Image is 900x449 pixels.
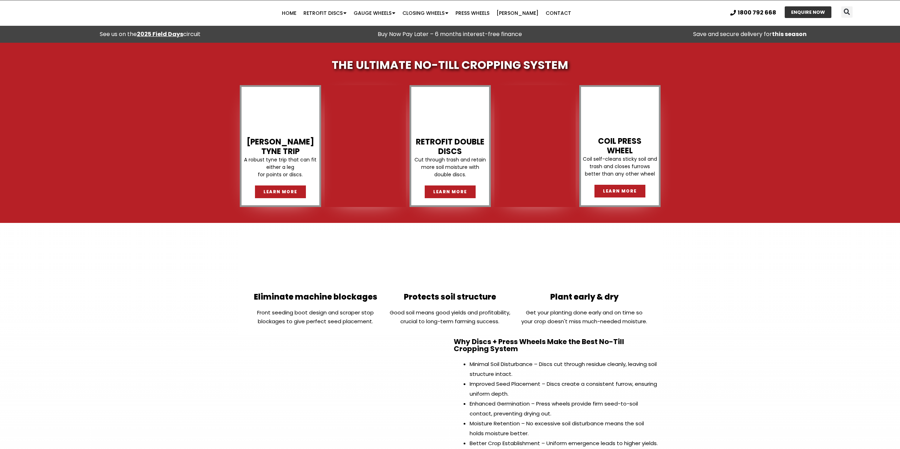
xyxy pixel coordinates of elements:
[386,308,513,326] p: Good soil means good yields and profitability, crucial to long-term farming success.
[598,136,641,156] a: COIL PRESSWHEEL
[772,30,807,38] strong: this season
[602,90,638,127] img: RYAN PRESS WHEEL
[603,189,637,193] span: LEARN MORE
[424,239,475,290] img: Protect soil structure
[521,308,648,326] p: Get your planting done early and on time so your crop doesn't miss much-needed moisture.
[785,6,831,18] a: ENQUIRE NOW
[350,6,399,20] a: Gauge Wheels
[416,136,484,156] a: Retrofit Double Discs
[470,438,659,448] li: Better Crop Establishment – Uniform emergence leads to higher yields.
[841,6,853,18] div: Search
[399,6,452,20] a: Closing Wheels
[137,30,183,38] a: 2025 Field Days
[290,239,341,290] img: Eliminate Machine Blockages
[738,10,776,16] span: 1800 792 668
[470,379,659,399] li: Improved Seed Placement – Discs create a consistent furrow, ensuring uniform depth.
[791,10,825,14] span: ENQUIRE NOW
[452,6,493,20] a: Press Wheels
[243,156,318,178] p: A robust tyne trip that can fit either a leg for points or discs.
[4,29,296,39] div: See us on the circuit
[263,190,297,194] span: LEARN MORE
[470,419,659,438] li: Moisture Retention – No excessive soil disturbance means the soil holds moisture better.
[386,293,513,301] h2: Protects soil structure
[425,185,476,198] a: LEARN MORE
[470,359,659,379] li: Minimal Soil Disturbance – Discs cut through residue cleanly, leaving soil structure intact.
[255,185,306,198] a: LEARN MORE
[21,2,92,24] img: Ryan NT logo
[730,10,776,16] a: 1800 792 668
[542,6,575,20] a: Contact
[583,155,657,178] p: Coil self-cleans sticky soil and trash and closes furrows better than any other wheel
[470,399,659,419] li: Enhanced Germination – Press wheels provide firm seed-to-soil contact, preventing drying out.
[413,156,487,178] p: Cut through trash and retain more soil moisture with double discs.
[594,185,645,197] a: LEARN MORE
[262,90,299,128] img: RYAN NT Tyne. Seeder bar
[278,6,300,20] a: Home
[493,6,542,20] a: [PERSON_NAME]
[431,90,469,128] img: Retrofit tyne and double disc. Seeder bar
[433,190,467,194] span: LEARN MORE
[521,293,648,301] h2: Plant early & dry
[252,293,379,301] h2: Eliminate machine blockages
[300,6,350,20] a: Retrofit Discs
[454,338,659,352] h3: Why Discs + Press Wheels Make the Best No-Till Cropping System
[303,29,596,39] p: Buy Now Pay Later – 6 months interest-free finance
[238,59,662,71] h1: THE ULTIMATE NO-TILL CROPPING SYSTEM
[604,29,896,39] p: Save and secure delivery for
[559,239,610,290] img: Plant Early & Dry
[252,308,379,326] p: Front seeding boot design and scraper stop blockages to give perfect seed placement.
[246,136,314,156] a: [PERSON_NAME]Tyne Trip
[175,6,679,20] nav: Menu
